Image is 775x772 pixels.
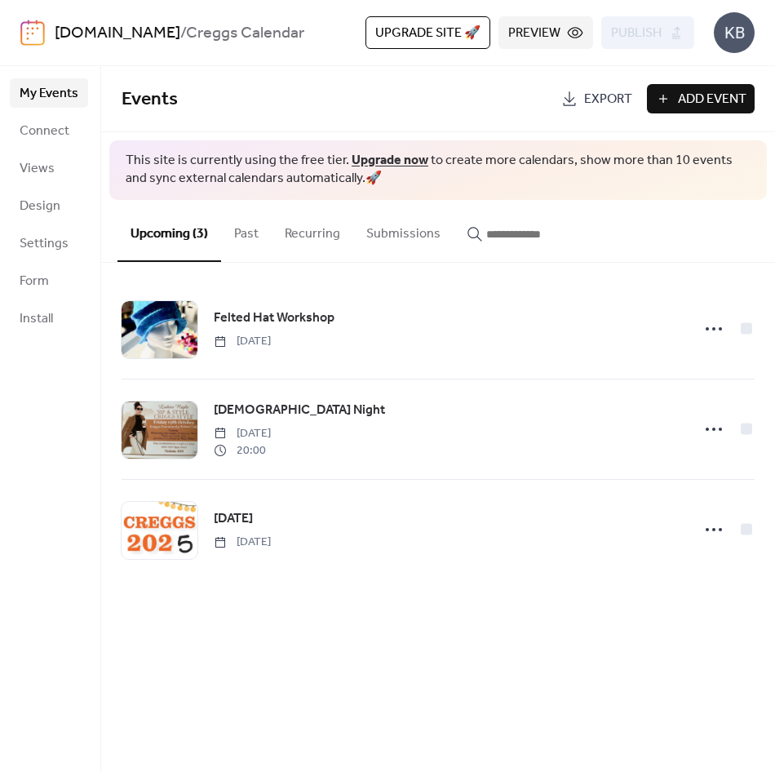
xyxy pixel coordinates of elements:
span: Connect [20,122,69,141]
button: Upgrade site 🚀 [365,16,490,49]
span: This site is currently using the free tier. to create more calendars, show more than 10 events an... [126,152,751,189]
a: Upgrade now [352,148,428,173]
b: Creggs Calendar [186,18,304,49]
b: / [180,18,186,49]
span: [DEMOGRAPHIC_DATA] Night [214,401,385,420]
span: Preview [508,24,560,43]
span: My Events [20,84,78,104]
span: [DATE] [214,425,271,442]
img: logo [20,20,45,46]
a: [DATE] [214,508,253,530]
a: Views [10,153,88,183]
a: Settings [10,228,88,258]
button: Past [221,200,272,260]
span: [DATE] [214,534,271,551]
span: Felted Hat Workshop [214,308,334,328]
a: Design [10,191,88,220]
span: 20:00 [214,442,271,459]
span: Views [20,159,55,179]
span: Export [584,90,632,109]
a: Felted Hat Workshop [214,308,334,329]
a: [DEMOGRAPHIC_DATA] Night [214,400,385,421]
button: Submissions [353,200,454,260]
span: Add Event [678,90,746,109]
a: Export [553,84,640,113]
span: Upgrade site 🚀 [375,24,480,43]
span: [DATE] [214,333,271,350]
a: Connect [10,116,88,145]
a: Form [10,266,88,295]
span: Settings [20,234,69,254]
span: Form [20,272,49,291]
a: Install [10,304,88,333]
span: Events [122,82,178,118]
button: Recurring [272,200,353,260]
a: [DOMAIN_NAME] [55,18,180,49]
span: Design [20,197,60,216]
a: My Events [10,78,88,108]
div: KB [714,12,755,53]
span: [DATE] [214,509,253,529]
button: Add Event [647,84,755,113]
span: Install [20,309,53,329]
button: Preview [498,16,593,49]
button: Upcoming (3) [117,200,221,262]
